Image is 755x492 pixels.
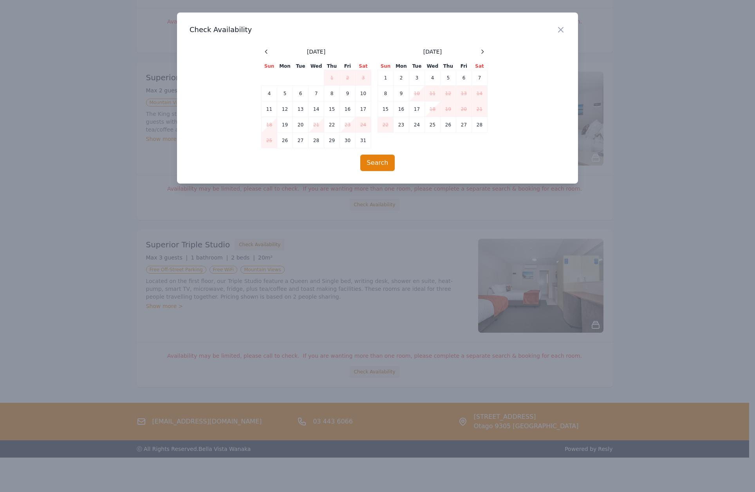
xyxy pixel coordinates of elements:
td: 6 [293,86,309,101]
td: 24 [356,117,371,133]
td: 23 [340,117,356,133]
td: 25 [425,117,441,133]
th: Tue [409,63,425,70]
td: 10 [356,86,371,101]
td: 16 [340,101,356,117]
td: 5 [277,86,293,101]
td: 7 [472,70,488,86]
td: 21 [472,101,488,117]
td: 27 [293,133,309,148]
th: Sun [262,63,277,70]
td: 29 [324,133,340,148]
td: 25 [262,133,277,148]
td: 18 [262,117,277,133]
td: 3 [409,70,425,86]
span: [DATE] [423,48,442,56]
td: 15 [378,101,394,117]
td: 8 [324,86,340,101]
span: [DATE] [307,48,325,56]
td: 26 [441,117,456,133]
th: Fri [340,63,356,70]
td: 22 [378,117,394,133]
td: 4 [425,70,441,86]
td: 8 [378,86,394,101]
td: 1 [324,70,340,86]
td: 4 [262,86,277,101]
th: Wed [309,63,324,70]
td: 28 [472,117,488,133]
td: 12 [441,86,456,101]
td: 26 [277,133,293,148]
td: 11 [262,101,277,117]
td: 15 [324,101,340,117]
td: 19 [441,101,456,117]
td: 23 [394,117,409,133]
td: 9 [340,86,356,101]
td: 14 [309,101,324,117]
td: 2 [394,70,409,86]
th: Wed [425,63,441,70]
td: 17 [409,101,425,117]
td: 21 [309,117,324,133]
td: 12 [277,101,293,117]
td: 13 [456,86,472,101]
td: 7 [309,86,324,101]
td: 20 [456,101,472,117]
th: Fri [456,63,472,70]
button: Search [360,155,395,171]
td: 11 [425,86,441,101]
td: 16 [394,101,409,117]
th: Mon [394,63,409,70]
th: Tue [293,63,309,70]
th: Sat [356,63,371,70]
td: 13 [293,101,309,117]
td: 20 [293,117,309,133]
td: 31 [356,133,371,148]
td: 9 [394,86,409,101]
td: 6 [456,70,472,86]
td: 24 [409,117,425,133]
td: 1 [378,70,394,86]
th: Thu [441,63,456,70]
td: 22 [324,117,340,133]
th: Thu [324,63,340,70]
th: Sun [378,63,394,70]
td: 17 [356,101,371,117]
td: 14 [472,86,488,101]
td: 10 [409,86,425,101]
td: 27 [456,117,472,133]
td: 30 [340,133,356,148]
h3: Check Availability [190,25,565,34]
td: 19 [277,117,293,133]
td: 28 [309,133,324,148]
th: Sat [472,63,488,70]
td: 2 [340,70,356,86]
td: 3 [356,70,371,86]
td: 5 [441,70,456,86]
th: Mon [277,63,293,70]
td: 18 [425,101,441,117]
